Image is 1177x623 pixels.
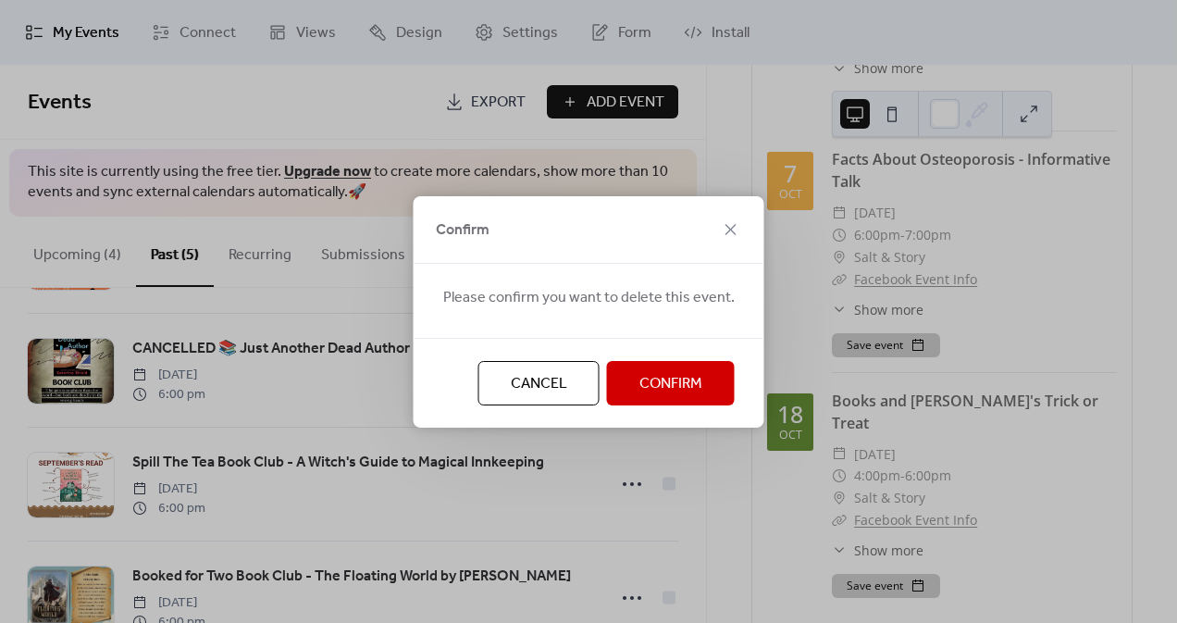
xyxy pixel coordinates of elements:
button: Confirm [607,361,735,405]
button: Cancel [478,361,600,405]
span: Please confirm you want to delete this event. [443,287,735,309]
span: Confirm [639,373,702,395]
span: Confirm [436,219,489,242]
span: Cancel [511,373,567,395]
